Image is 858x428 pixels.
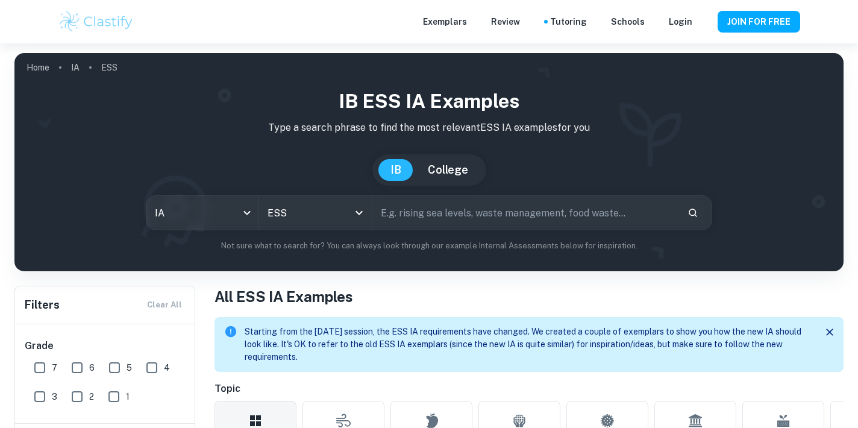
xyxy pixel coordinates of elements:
[416,159,480,181] button: College
[351,204,368,221] button: Open
[821,323,839,341] button: Close
[52,390,57,403] span: 3
[24,121,834,135] p: Type a search phrase to find the most relevant ESS IA examples for you
[378,159,413,181] button: IB
[423,15,467,28] p: Exemplars
[24,240,834,252] p: Not sure what to search for? You can always look through our example Internal Assessments below f...
[550,15,587,28] a: Tutoring
[52,361,57,374] span: 7
[702,19,708,25] button: Help and Feedback
[89,361,95,374] span: 6
[25,297,60,313] h6: Filters
[245,326,811,363] p: Starting from the [DATE] session, the ESS IA requirements have changed. We created a couple of ex...
[611,15,645,28] a: Schools
[24,87,834,116] h1: IB ESS IA examples
[27,59,49,76] a: Home
[669,15,692,28] a: Login
[214,286,844,307] h1: All ESS IA Examples
[164,361,170,374] span: 4
[89,390,94,403] span: 2
[718,11,800,33] button: JOIN FOR FREE
[25,339,186,353] h6: Grade
[126,390,130,403] span: 1
[101,61,117,74] p: ESS
[372,196,678,230] input: E.g. rising sea levels, waste management, food waste...
[491,15,520,28] p: Review
[146,196,259,230] div: IA
[214,382,844,396] h6: Topic
[58,10,134,34] img: Clastify logo
[71,59,80,76] a: IA
[14,53,844,271] img: profile cover
[127,361,132,374] span: 5
[683,203,703,223] button: Search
